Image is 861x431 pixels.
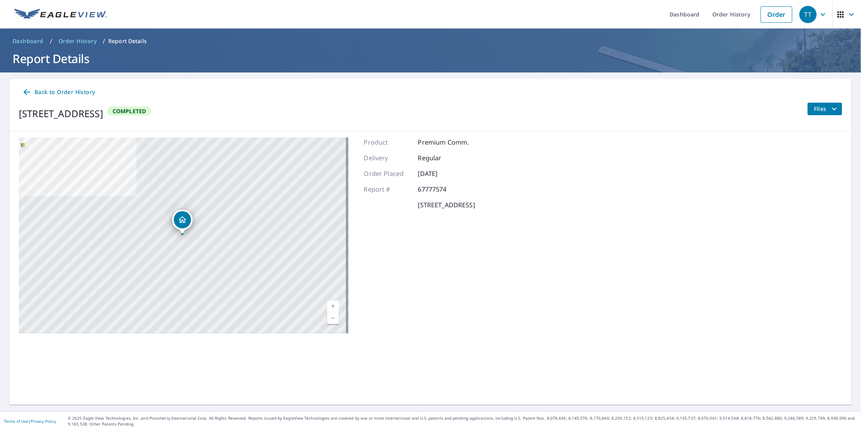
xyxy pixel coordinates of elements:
a: Back to Order History [19,85,98,100]
p: © 2025 Eagle View Technologies, Inc. and Pictometry International Corp. All Rights Reserved. Repo... [68,415,857,427]
p: 67777574 [418,185,465,194]
a: Current Level 17, Zoom In [327,301,339,312]
p: [STREET_ADDRESS] [418,200,475,210]
a: Dashboard [9,35,47,47]
a: Terms of Use [4,418,28,424]
nav: breadcrumb [9,35,852,47]
p: Order Placed [364,169,411,178]
a: Privacy Policy [31,418,56,424]
p: Report # [364,185,411,194]
div: Dropped pin, building 1, Residential property, 5616 Old Port Baltimore, MD 21228 [172,210,193,234]
img: EV Logo [14,9,107,20]
p: Delivery [364,153,411,163]
li: / [103,36,105,46]
p: Premium Comm. [418,138,469,147]
span: Completed [108,107,151,115]
li: / [50,36,52,46]
p: Product [364,138,411,147]
div: [STREET_ADDRESS] [19,107,103,121]
p: Regular [418,153,465,163]
span: Dashboard [13,37,44,45]
p: Report Details [108,37,147,45]
h1: Report Details [9,51,852,67]
div: TT [799,6,817,23]
a: Current Level 17, Zoom Out [327,312,339,324]
a: Order History [55,35,100,47]
p: [DATE] [418,169,465,178]
span: Back to Order History [22,87,95,97]
a: Order [761,6,792,23]
span: Order History [58,37,96,45]
button: filesDropdownBtn-67777574 [807,103,842,115]
p: | [4,419,56,424]
span: Files [814,104,839,114]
